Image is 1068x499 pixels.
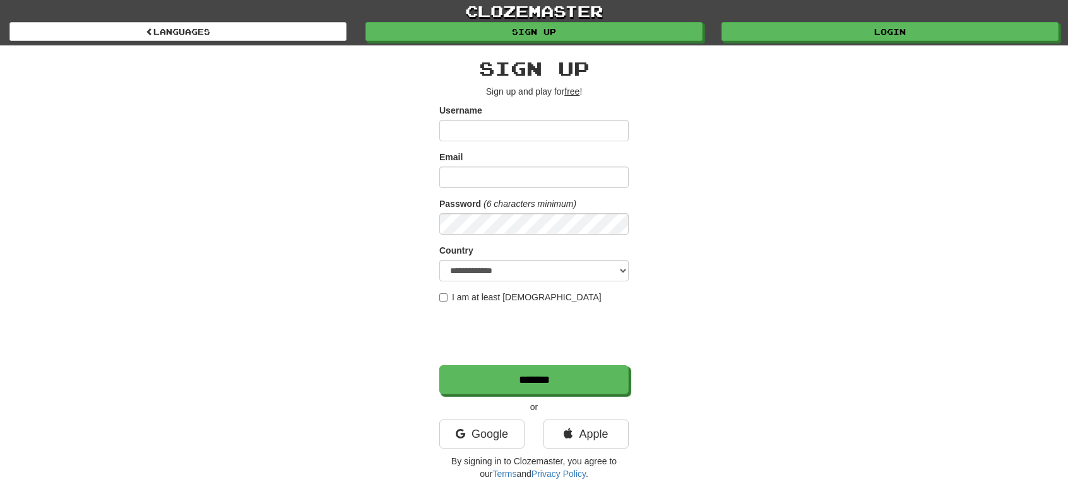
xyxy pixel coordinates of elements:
em: (6 characters minimum) [484,199,576,209]
label: Country [439,244,473,257]
input: I am at least [DEMOGRAPHIC_DATA] [439,293,448,302]
label: Username [439,104,482,117]
a: Apple [543,420,629,449]
u: free [564,86,579,97]
a: Privacy Policy [531,469,586,479]
a: Terms [492,469,516,479]
p: Sign up and play for ! [439,85,629,98]
a: Sign up [365,22,703,41]
a: Login [721,22,1059,41]
p: or [439,401,629,413]
label: Email [439,151,463,163]
iframe: reCAPTCHA [439,310,631,359]
h2: Sign up [439,58,629,79]
label: I am at least [DEMOGRAPHIC_DATA] [439,291,602,303]
p: By signing in to Clozemaster, you agree to our and . [439,455,629,480]
label: Password [439,197,481,210]
a: Languages [9,22,347,41]
a: Google [439,420,525,449]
